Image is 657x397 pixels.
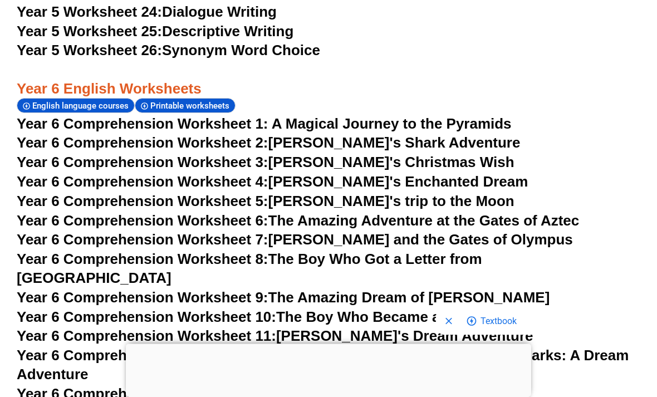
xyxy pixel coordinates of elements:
a: Year 6 Comprehension Worksheet 7:[PERSON_NAME] and the Gates of Olympus [17,232,573,248]
span: Year 6 Comprehension Worksheet 8: [17,251,268,268]
span: Year 6 Comprehension Worksheet 10: [17,309,276,326]
svg: Close shopping anchor [443,316,454,327]
iframe: Chat Widget [466,271,657,397]
a: Year 6 Comprehension Worksheet 12:[PERSON_NAME] and the Cave of Sharks: A Dream Adventure [17,347,629,383]
h3: Year 6 English Worksheets [17,61,640,99]
span: English language courses [32,101,132,111]
a: Year 6 Comprehension Worksheet 3:[PERSON_NAME]'s Christmas Wish [17,154,514,171]
a: Year 6 Comprehension Worksheet 2:[PERSON_NAME]'s Shark Adventure [17,135,520,151]
a: Year 6 Comprehension Worksheet 11:[PERSON_NAME]'s Dream Adventure [17,328,533,345]
span: Year 6 Comprehension Worksheet 11: [17,328,276,345]
span: Year 6 Comprehension Worksheet 2: [17,135,268,151]
a: Year 6 Comprehension Worksheet 1: A Magical Journey to the Pyramids [17,116,512,133]
span: Year 6 Comprehension Worksheet 4: [17,174,268,190]
a: Year 6 Comprehension Worksheet 10:The Boy Who Became an Avenger [17,309,510,326]
a: Year 5 Worksheet 26:Synonym Word Choice [17,42,320,59]
span: Year 5 Worksheet 26: [17,42,162,59]
span: Year 6 Comprehension Worksheet 12: [17,347,276,364]
span: Printable worksheets [150,101,233,111]
iframe: Advertisement [126,344,531,394]
div: English language courses [17,99,135,114]
span: Year 6 Comprehension Worksheet 5: [17,193,268,210]
a: Year 5 Worksheet 25:Descriptive Writing [17,23,293,40]
div: Printable worksheets [135,99,236,114]
span: Year 5 Worksheet 25: [17,23,162,40]
span: Year 6 Comprehension Worksheet 9: [17,290,268,306]
a: Year 6 Comprehension Worksheet 8:The Boy Who Got a Letter from [GEOGRAPHIC_DATA] [17,251,482,287]
a: Year 6 Comprehension Worksheet 6:The Amazing Adventure at the Gates of Aztec [17,213,579,229]
span: Year 6 Comprehension Worksheet 3: [17,154,268,171]
span: Year 6 Comprehension Worksheet 6: [17,213,268,229]
span: Year 5 Worksheet 24: [17,4,162,21]
a: Year 6 Comprehension Worksheet 4:[PERSON_NAME]'s Enchanted Dream [17,174,528,190]
a: Year 6 Comprehension Worksheet 9:The Amazing Dream of [PERSON_NAME] [17,290,550,306]
a: Year 6 Comprehension Worksheet 5:[PERSON_NAME]'s trip to the Moon [17,193,514,210]
a: Year 5 Worksheet 24:Dialogue Writing [17,4,277,21]
span: Year 6 Comprehension Worksheet 7: [17,232,268,248]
